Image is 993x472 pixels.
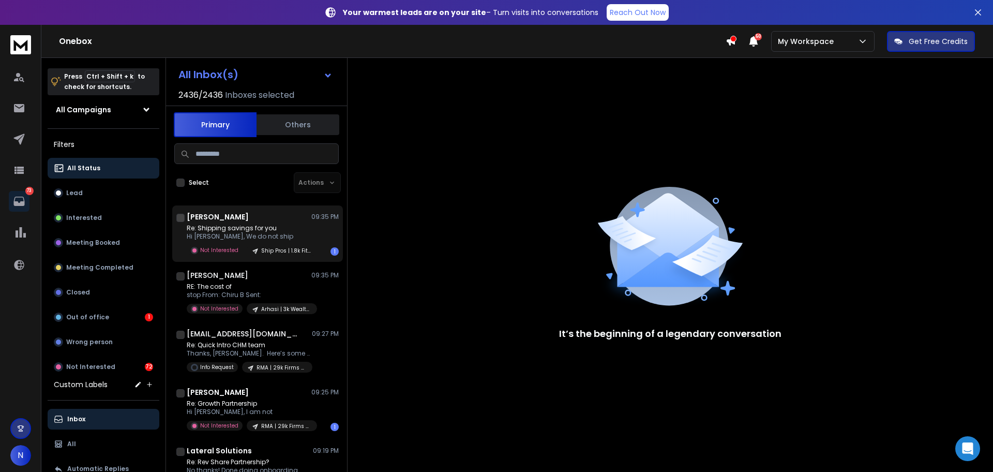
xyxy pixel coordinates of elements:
p: Re: Quick Intro CHM team [187,341,311,349]
button: All Campaigns [48,99,159,120]
h1: [EMAIL_ADDRESS][DOMAIN_NAME] [187,329,300,339]
a: 73 [9,191,29,212]
h3: Filters [48,137,159,152]
button: Others [257,113,339,136]
div: 72 [145,363,153,371]
p: RE: The cost of [187,283,311,291]
button: Get Free Credits [887,31,975,52]
p: Hi [PERSON_NAME], We do not ship [187,232,311,241]
button: Wrong person [48,332,159,352]
span: 2436 / 2436 [178,89,223,101]
h1: [PERSON_NAME] [187,212,249,222]
h1: [PERSON_NAME] [187,270,248,281]
p: Not Interested [66,363,115,371]
span: 50 [755,33,762,40]
p: Press to check for shortcuts. [64,71,145,92]
p: RMA | 29k Firms (General Team Info) [261,422,311,430]
p: Info Request [200,363,234,371]
p: Re: Rev Share Partnership? [187,458,311,466]
div: Open Intercom Messenger [955,436,980,461]
p: stop From: Chiru B Sent: [187,291,311,299]
p: Not Interested [200,305,238,313]
p: All [67,440,76,448]
p: Re: Growth Partnership [187,400,311,408]
p: Ship Pros | 1.8k Fitness equipment Industry [261,247,311,255]
p: Arhasi | 3k Wealth Management Campaign [261,305,311,313]
div: 1 [145,313,153,321]
h1: All Inbox(s) [178,69,238,80]
p: 09:27 PM [312,330,339,338]
p: Thanks, [PERSON_NAME]. Here’s some information about [187,349,311,358]
p: Meeting Booked [66,239,120,247]
p: 09:35 PM [311,213,339,221]
h1: All Campaigns [56,105,111,115]
h1: Onebox [59,35,726,48]
button: Primary [174,112,257,137]
p: – Turn visits into conversations [343,7,598,18]
strong: Your warmest leads are on your site [343,7,486,18]
button: All [48,434,159,454]
h1: Lateral Solutions [187,446,252,456]
p: Interested [66,214,102,222]
p: Reach Out Now [610,7,666,18]
p: Hi [PERSON_NAME], I am not [187,408,311,416]
p: Lead [66,189,83,197]
button: Lead [48,183,159,203]
p: 09:35 PM [311,271,339,279]
p: Get Free Credits [909,36,968,47]
p: All Status [67,164,100,172]
button: N [10,445,31,466]
p: RMA | 29k Firms (General Team Info) [257,364,306,372]
h3: Inboxes selected [225,89,294,101]
button: Closed [48,282,159,303]
button: Out of office1 [48,307,159,328]
button: Meeting Booked [48,232,159,253]
button: Not Interested72 [48,357,159,377]
p: Inbox [67,415,85,423]
p: Out of office [66,313,109,321]
label: Select [189,179,209,187]
p: Closed [66,288,90,297]
div: 1 [330,247,339,256]
p: Meeting Completed [66,263,133,272]
p: 09:19 PM [313,447,339,455]
p: Re: Shipping savings for you [187,224,311,232]
button: Meeting Completed [48,257,159,278]
div: 1 [330,423,339,431]
button: All Inbox(s) [170,64,341,85]
span: Ctrl + Shift + k [85,70,135,82]
p: 73 [25,187,34,195]
p: 09:25 PM [311,388,339,396]
p: My Workspace [778,36,838,47]
img: logo [10,35,31,54]
p: Not Interested [200,246,238,254]
p: It’s the beginning of a legendary conversation [559,327,781,341]
button: Interested [48,208,159,228]
p: Wrong person [66,338,113,346]
button: Inbox [48,409,159,430]
p: Not Interested [200,422,238,430]
h3: Custom Labels [54,379,108,390]
a: Reach Out Now [607,4,669,21]
h1: [PERSON_NAME] [187,387,249,397]
button: All Status [48,158,159,179]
